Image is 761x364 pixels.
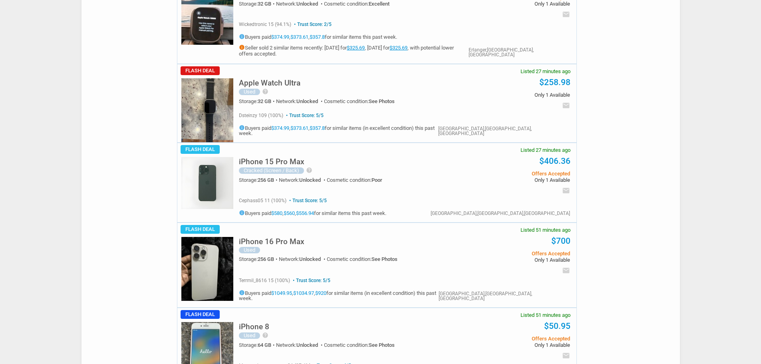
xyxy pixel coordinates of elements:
span: cephass05 11 (100%) [239,198,286,203]
span: Poor [372,177,382,183]
a: $1034.97 [293,290,314,296]
h5: Seller sold 2 similar items recently: [DATE] for , [DATE] for , with potential lower offers accep... [239,44,469,57]
i: email [562,10,570,18]
span: Unlocked [296,342,318,348]
i: email [562,352,570,360]
div: Used [239,332,260,339]
div: [GEOGRAPHIC_DATA],[GEOGRAPHIC_DATA],[GEOGRAPHIC_DATA] [439,291,570,301]
i: email [562,101,570,109]
h5: iPhone 8 [239,323,269,330]
a: $1049.95 [271,290,292,296]
div: Cosmetic condition: [324,1,389,6]
a: $556.94 [296,210,314,216]
div: Cosmetic condition: [327,257,397,262]
span: terrmil_8616 15 (100%) [239,278,290,283]
span: Trust Score: 5/5 [291,278,330,283]
div: Network: [279,177,327,183]
span: Only 1 Available [449,92,570,97]
span: Offers Accepted [449,171,570,176]
span: 256 GB [258,256,274,262]
i: info [239,34,245,40]
a: Apple Watch Ultra [239,81,300,87]
span: Listed 51 minutes ago [521,312,570,318]
a: $374.99 [271,34,289,40]
a: $357.8 [310,34,325,40]
div: Storage: [239,99,276,104]
img: s-l225.jpg [181,237,233,301]
span: 256 GB [258,177,274,183]
img: s-l225.jpg [181,78,233,142]
a: $700 [551,236,570,246]
i: help [262,88,268,95]
div: [GEOGRAPHIC_DATA],[GEOGRAPHIC_DATA],[GEOGRAPHIC_DATA] [431,211,570,216]
span: 64 GB [258,342,271,348]
a: iPhone 15 Pro Max [239,159,304,165]
span: Only 1 Available [449,257,570,263]
span: Trust Score: 5/5 [288,198,327,203]
span: Flash Deal [181,66,220,75]
div: Network: [276,1,324,6]
h5: Buyers paid , , for similar items this past week. [239,210,386,216]
span: dsteinzy 109 (100%) [239,113,283,118]
div: Cosmetic condition: [327,177,382,183]
span: Excellent [369,1,389,7]
a: $50.95 [544,321,570,331]
span: See Photos [372,256,397,262]
span: Unlocked [296,98,318,104]
div: Storage: [239,257,279,262]
i: email [562,187,570,195]
div: [GEOGRAPHIC_DATA],[GEOGRAPHIC_DATA],[GEOGRAPHIC_DATA] [438,126,570,136]
span: Flash Deal [181,310,220,319]
div: Cracked (Screen / Back) [239,167,304,174]
div: Cosmetic condition: [324,342,395,348]
i: info [239,44,245,50]
h5: iPhone 16 Pro Max [239,238,304,245]
a: $325.69 [389,45,407,51]
span: Listed 27 minutes ago [521,69,570,74]
h5: Buyers paid , , for similar items (in excellent condition) this past week. [239,290,439,301]
h5: Buyers paid , , for similar items this past week. [239,34,469,40]
a: $374.99 [271,125,289,131]
span: Listed 51 minutes ago [521,227,570,233]
img: s-l225.jpg [181,157,233,209]
div: Storage: [239,177,279,183]
span: Trust Score: 2/5 [292,22,332,27]
span: Offers Accepted [449,336,570,341]
span: Only 1 Available [449,177,570,183]
span: Listed 27 minutes ago [521,147,570,153]
a: $560 [284,210,295,216]
div: Cosmetic condition: [324,99,395,104]
span: See Photos [369,342,395,348]
h5: Apple Watch Ultra [239,79,300,87]
div: Erlanger,[GEOGRAPHIC_DATA],[GEOGRAPHIC_DATA] [469,48,570,57]
a: iPhone 16 Pro Max [239,239,304,245]
i: info [239,125,245,131]
div: Used [239,89,260,95]
a: $373.61 [290,34,308,40]
div: Network: [279,257,327,262]
span: Only 1 Available [449,1,570,6]
a: $373.61 [290,125,308,131]
a: $406.36 [539,156,570,166]
i: email [562,267,570,274]
span: See Photos [369,98,395,104]
i: help [306,167,312,173]
div: Used [239,247,260,253]
a: iPhone 8 [239,324,269,330]
span: wickedtronic 15 (94.1%) [239,22,291,27]
span: Unlocked [296,1,318,7]
span: Only 1 Available [449,342,570,348]
a: $258.98 [539,78,570,87]
span: 32 GB [258,1,271,7]
span: Unlocked [299,177,321,183]
div: Network: [276,342,324,348]
span: Trust Score: 5/5 [284,113,324,118]
span: Offers Accepted [449,251,570,256]
h5: iPhone 15 Pro Max [239,158,304,165]
a: $325.69 [347,45,365,51]
div: Network: [276,99,324,104]
span: Flash Deal [181,145,220,154]
span: 32 GB [258,98,271,104]
span: Flash Deal [181,225,220,234]
h5: Buyers paid , , for similar items (in excellent condition) this past week. [239,125,438,136]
